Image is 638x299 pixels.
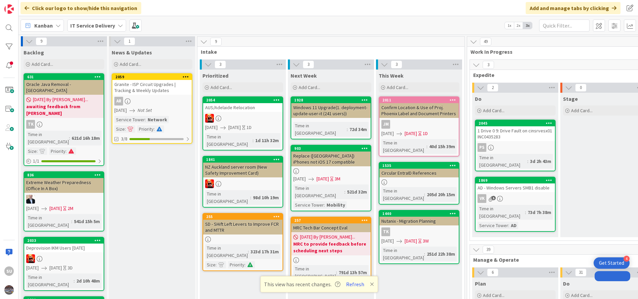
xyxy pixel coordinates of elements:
span: 3x [523,22,532,29]
span: [DATE] [293,175,306,182]
span: 3 [391,60,402,69]
span: 1 [124,37,135,45]
div: Network [146,116,169,123]
a: 255SD - SHift Left Levers to Improve FCR and MTTRTime in [GEOGRAPHIC_DATA]:323d 17h 31mSize:Prior... [202,213,283,271]
span: : [248,248,249,255]
div: 631 [24,74,104,80]
span: : [216,261,217,268]
div: 3M [335,175,340,182]
div: 1928 [294,98,371,102]
div: 1928 [291,97,371,103]
span: Intake [201,48,456,55]
div: 255 [206,214,283,219]
div: 205d 20h 15m [425,191,457,198]
a: 1869AD - Windows Servers SMB1 disableVKTime in [GEOGRAPHIC_DATA]:73d 7h 38mService Tower:AD [475,177,556,232]
div: Oracle Java Removal - [GEOGRAPHIC_DATA] [24,80,104,95]
span: Add Card... [483,292,504,298]
div: Time in [GEOGRAPHIC_DATA] [26,131,69,145]
div: 1841NZ Auckland server room (New Safety Improvement Card) [203,157,283,177]
div: Replace ([GEOGRAPHIC_DATA]) iPhones not iOS 17 compatible [291,152,371,166]
span: : [245,261,246,268]
div: VK [476,194,555,203]
span: : [424,250,425,258]
span: : [253,137,254,144]
div: 2011 [382,98,459,102]
div: Service Tower [293,201,324,209]
div: 98d 10h 19m [251,194,280,201]
span: : [324,201,325,209]
span: 3/8 [121,135,127,142]
span: Next Week [291,72,317,79]
div: SU [4,266,14,276]
span: : [426,143,427,150]
div: 836 [27,173,104,177]
div: 521d 32m [345,188,369,196]
span: : [125,125,126,133]
span: 3 [215,60,226,69]
div: Time in [GEOGRAPHIC_DATA] [381,139,426,154]
div: Size [205,261,216,268]
div: Priority [49,147,66,155]
div: 40d 15h 39m [427,143,457,150]
div: 251d 22h 38m [425,250,457,258]
span: Add Card... [571,108,593,114]
div: 2045 [479,121,555,126]
div: 257 [294,218,371,223]
div: Time in [GEOGRAPHIC_DATA] [205,190,250,205]
span: Add Card... [211,84,232,90]
div: Nutanix - Migration Planning [379,217,459,225]
div: Time in [GEOGRAPHIC_DATA] [381,247,424,261]
div: TK [379,227,459,236]
a: 20451 Drive 0 9: Drive Fault on cinsrvesx01 INC0435283PSTime in [GEOGRAPHIC_DATA]:3d 2h 43m [475,120,556,171]
div: AR [114,97,123,105]
div: 621d 16h 18m [70,134,102,142]
span: Prioritized [202,72,228,79]
img: avatar [4,285,14,295]
span: Add Card... [387,84,408,90]
div: 73d 7h 38m [526,209,553,216]
div: Time in [GEOGRAPHIC_DATA] [205,133,253,148]
div: Get Started [599,260,624,266]
div: 2011Confirm Location & Use of Proj. Phoenix Label and Document Printers [379,97,459,118]
div: 20451 Drive 0 9: Drive Fault on cinsrvesx01 INC0435283 [476,120,555,141]
span: Add Card... [571,292,593,298]
a: 2033Deprovision IKM Users [DATE]VN[DATE][DATE]3DTime in [GEOGRAPHIC_DATA]:2d 10h 48m [24,237,104,291]
span: [DATE] By [PERSON_NAME]... [300,233,355,241]
div: 255SD - SHift Left Levers to Improve FCR and MTTR [203,214,283,234]
a: 257MRC Tech Bar Concept Eval[DATE] By [PERSON_NAME]...MRC to provide feedback before scheduling n... [291,217,371,283]
div: 1d 11h 32m [254,137,280,144]
div: 1535 [379,163,459,169]
div: Time in [GEOGRAPHIC_DATA] [26,214,71,229]
a: 631Oracle Java Removal - [GEOGRAPHIC_DATA][DATE] By [PERSON_NAME]...awaiting feedback from [PERSO... [24,73,104,166]
div: 2054 [203,97,283,103]
span: [DATE] [405,130,417,137]
div: AUS/Adelaide Relocation [203,103,283,112]
span: 2x [514,22,523,29]
div: PS [476,143,555,152]
div: 1440 [382,211,459,216]
span: [DATE] By [PERSON_NAME]... [33,96,88,103]
a: 2011Confirm Location & Use of Proj. Phoenix Label and Document PrintersJM[DATE][DATE]1DTime in [G... [379,96,459,157]
img: HO [26,195,35,204]
span: : [145,116,146,123]
div: TK [24,120,104,129]
div: 1440 [379,211,459,217]
span: : [336,269,337,276]
div: 257MRC Tech Bar Concept Eval [291,217,371,232]
span: [DATE] [114,107,127,114]
div: VN [24,254,104,263]
span: : [66,147,67,155]
div: Service Tower [478,222,508,229]
span: [DATE] [49,205,62,212]
div: 2d 10h 48m [75,277,102,285]
div: 1D [247,124,252,131]
span: : [154,125,155,133]
button: Refresh [344,280,367,289]
div: Time in [GEOGRAPHIC_DATA] [26,273,74,288]
span: : [37,147,38,155]
div: 3W [423,238,429,245]
div: VN [203,179,283,188]
div: 3D [68,264,73,271]
span: [DATE] [381,238,394,245]
a: 1928Windows 11 Upgrade(1. deployment-update-user-it (241 users))Time in [GEOGRAPHIC_DATA]:72d 34m [291,96,371,139]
